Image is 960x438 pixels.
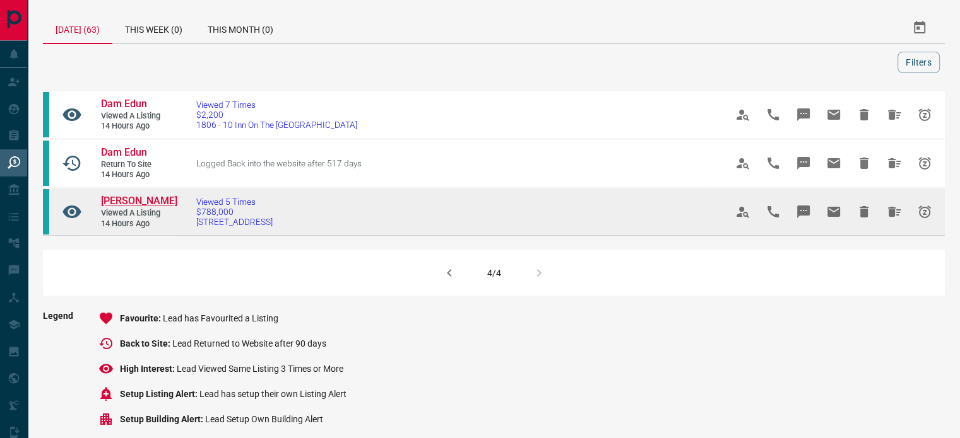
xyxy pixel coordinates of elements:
[758,148,788,178] span: Call
[196,207,273,217] span: $788,000
[758,197,788,227] span: Call
[120,338,172,349] span: Back to Site
[819,148,849,178] span: Email
[849,148,879,178] span: Hide
[788,148,819,178] span: Message
[172,338,326,349] span: Lead Returned to Website after 90 days
[101,159,177,170] span: Return to Site
[101,98,147,110] span: Dam Edun
[879,197,910,227] span: Hide All from Paula Chen
[819,197,849,227] span: Email
[879,100,910,130] span: Hide All from Dam Edun
[120,364,177,374] span: High Interest
[196,100,357,110] span: Viewed 7 Times
[196,110,357,120] span: $2,200
[101,121,177,132] span: 14 hours ago
[910,100,940,130] span: Snooze
[196,197,273,227] a: Viewed 5 Times$788,000[STREET_ADDRESS]
[177,364,343,374] span: Lead Viewed Same Listing 3 Times or More
[101,219,177,229] span: 14 hours ago
[43,13,112,44] div: [DATE] (63)
[904,13,935,43] button: Select Date Range
[728,148,758,178] span: View Profile
[112,13,195,43] div: This Week (0)
[849,197,879,227] span: Hide
[196,197,273,207] span: Viewed 5 Times
[849,100,879,130] span: Hide
[120,313,163,323] span: Favourite
[196,100,357,130] a: Viewed 7 Times$2,2001806 - 10 Inn On The [GEOGRAPHIC_DATA]
[163,313,278,323] span: Lead has Favourited a Listing
[101,146,177,159] a: Dam Edun
[910,197,940,227] span: Snooze
[120,389,199,399] span: Setup Listing Alert
[819,100,849,130] span: Email
[101,146,147,158] span: Dam Edun
[101,208,177,219] span: Viewed a Listing
[101,195,177,207] span: [PERSON_NAME]
[43,92,49,137] div: condos.ca
[196,120,357,130] span: 1806 - 10 Inn On The [GEOGRAPHIC_DATA]
[43,141,49,186] div: condos.ca
[120,414,205,424] span: Setup Building Alert
[487,268,501,278] div: 4/4
[101,111,177,122] span: Viewed a Listing
[788,100,819,130] span: Message
[196,217,273,227] span: [STREET_ADDRESS]
[788,197,819,227] span: Message
[101,170,177,180] span: 14 hours ago
[728,197,758,227] span: View Profile
[728,100,758,130] span: View Profile
[199,389,347,399] span: Lead has setup their own Listing Alert
[910,148,940,178] span: Snooze
[195,13,286,43] div: This Month (0)
[898,52,940,73] button: Filters
[879,148,910,178] span: Hide All from Dam Edun
[101,98,177,111] a: Dam Edun
[43,189,49,234] div: condos.ca
[758,100,788,130] span: Call
[205,414,323,424] span: Lead Setup Own Building Alert
[196,158,362,168] span: Logged Back into the website after 517 days
[101,195,177,208] a: [PERSON_NAME]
